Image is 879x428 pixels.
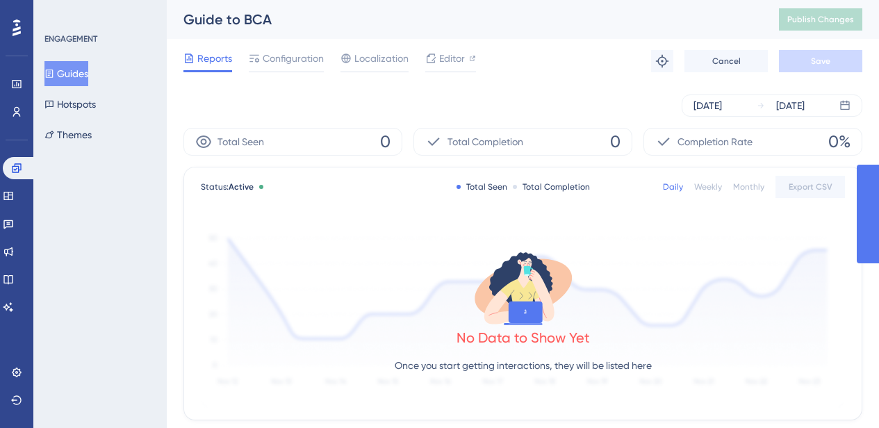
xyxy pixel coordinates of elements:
[457,181,507,192] div: Total Seen
[775,176,845,198] button: Export CSV
[183,10,744,29] div: Guide to BCA
[395,357,652,374] p: Once you start getting interactions, they will be listed here
[447,133,523,150] span: Total Completion
[380,131,391,153] span: 0
[787,14,854,25] span: Publish Changes
[217,133,264,150] span: Total Seen
[44,92,96,117] button: Hotspots
[712,56,741,67] span: Cancel
[789,181,832,192] span: Export CSV
[354,50,409,67] span: Localization
[44,122,92,147] button: Themes
[513,181,590,192] div: Total Completion
[457,328,590,347] div: No Data to Show Yet
[779,50,862,72] button: Save
[229,182,254,192] span: Active
[201,181,254,192] span: Status:
[263,50,324,67] span: Configuration
[677,133,753,150] span: Completion Rate
[44,61,88,86] button: Guides
[44,33,97,44] div: ENGAGEMENT
[776,97,805,114] div: [DATE]
[439,50,465,67] span: Editor
[811,56,830,67] span: Save
[693,97,722,114] div: [DATE]
[684,50,768,72] button: Cancel
[821,373,862,415] iframe: UserGuiding AI Assistant Launcher
[733,181,764,192] div: Monthly
[610,131,621,153] span: 0
[694,181,722,192] div: Weekly
[828,131,851,153] span: 0%
[779,8,862,31] button: Publish Changes
[197,50,232,67] span: Reports
[663,181,683,192] div: Daily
